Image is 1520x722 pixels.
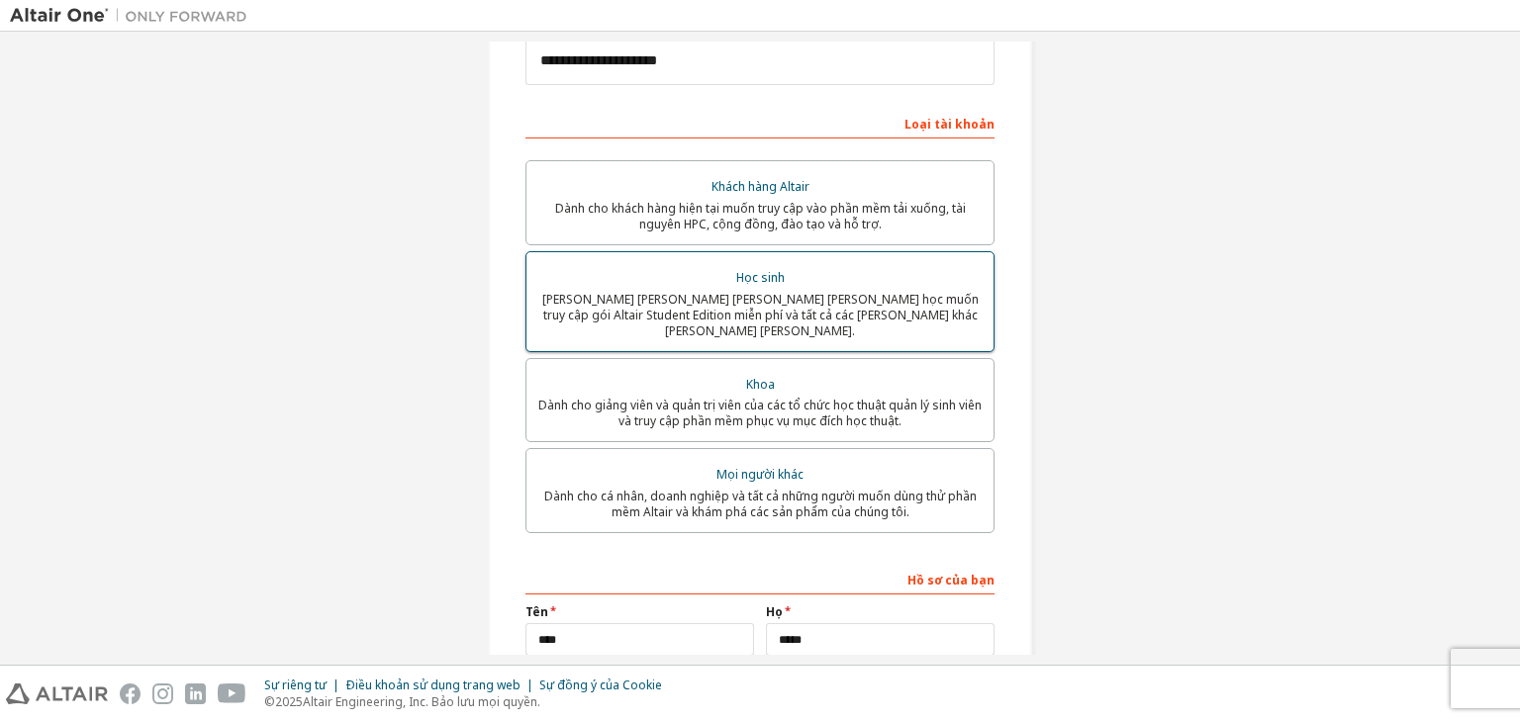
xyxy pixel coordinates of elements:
[539,677,662,693] font: Sự đồng ý của Cookie
[303,693,540,710] font: Altair Engineering, Inc. Bảo lưu mọi quyền.
[264,693,275,710] font: ©
[264,677,327,693] font: Sự riêng tư
[10,6,257,26] img: Altair One
[218,683,246,704] img: youtube.svg
[712,178,809,195] font: Khách hàng Altair
[120,683,141,704] img: facebook.svg
[275,693,303,710] font: 2025
[716,466,804,483] font: Mọi người khác
[6,683,108,704] img: altair_logo.svg
[185,683,206,704] img: linkedin.svg
[736,269,785,286] font: Học sinh
[525,603,548,620] font: Tên
[152,683,173,704] img: instagram.svg
[345,677,521,693] font: Điều khoản sử dụng trang web
[555,200,966,232] font: Dành cho khách hàng hiện tại muốn truy cập vào phần mềm tải xuống, tài nguyên HPC, cộng đồng, đào...
[907,572,995,588] font: Hồ sơ của bạn
[746,376,775,393] font: Khoa
[766,603,783,620] font: Họ
[542,291,979,339] font: [PERSON_NAME] [PERSON_NAME] [PERSON_NAME] [PERSON_NAME] học muốn truy cập gói Altair Student Edit...
[538,397,982,429] font: Dành cho giảng viên và quản trị viên của các tổ chức học thuật quản lý sinh viên và truy cập phần...
[544,488,977,520] font: Dành cho cá nhân, doanh nghiệp và tất cả những người muốn dùng thử phần mềm Altair và khám phá cá...
[904,116,995,133] font: Loại tài khoản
